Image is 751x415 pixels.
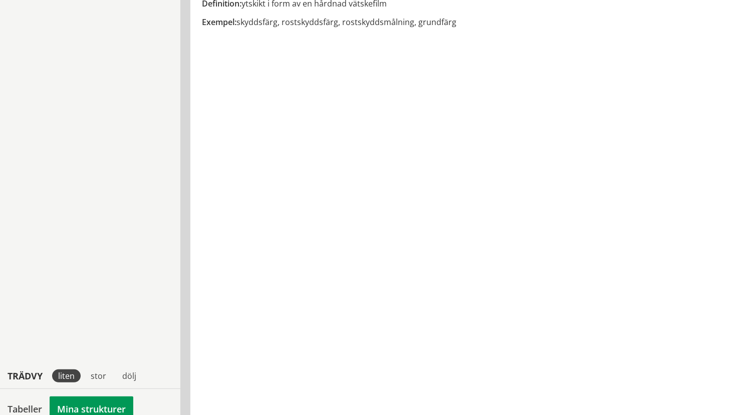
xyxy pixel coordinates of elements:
[52,369,81,382] div: liten
[116,369,142,382] div: dölj
[2,370,48,381] div: Trädvy
[202,17,556,28] div: skyddsfärg, rostskyddsfärg, rostskyddsmålning, grundfärg
[85,369,112,382] div: stor
[202,17,236,28] span: Exempel:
